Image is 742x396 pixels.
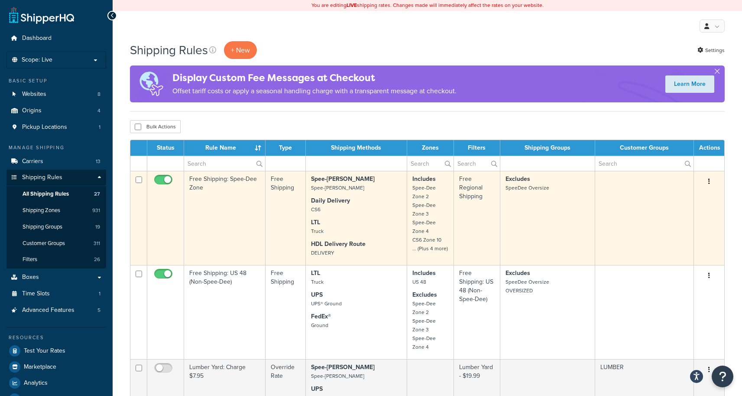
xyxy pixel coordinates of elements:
[412,300,436,351] small: Spee-Dee Zone 2 Spee-Dee Zone 3 Spee-Dee Zone 4
[172,71,457,85] h4: Display Custom Fee Messages at Checkout
[311,174,375,183] strong: Spee-[PERSON_NAME]
[23,190,69,198] span: All Shipping Rules
[311,312,331,321] strong: FedEx®
[184,140,266,156] th: Rule Name : activate to sort column ascending
[311,184,364,192] small: Spee-[PERSON_NAME]
[712,366,733,387] button: Open Resource Center
[595,156,693,171] input: Search
[454,140,500,156] th: Filters
[6,186,106,202] li: All Shipping Rules
[6,219,106,235] li: Shipping Groups
[407,140,454,156] th: Zones
[22,91,46,98] span: Websites
[6,170,106,186] a: Shipping Rules
[99,124,100,131] span: 1
[412,174,436,183] strong: Includes
[22,307,75,314] span: Advanced Features
[9,7,74,24] a: ShipperHQ Home
[224,41,257,59] p: + New
[97,91,100,98] span: 8
[412,290,437,299] strong: Excludes
[6,103,106,119] li: Origins
[6,359,106,375] a: Marketplace
[311,278,324,286] small: Truck
[412,268,436,278] strong: Includes
[96,158,100,165] span: 13
[22,174,62,181] span: Shipping Rules
[505,268,530,278] strong: Excludes
[184,171,266,265] td: Free Shipping: Spee-Dee Zone
[311,227,324,235] small: Truck
[22,107,42,115] span: Origins
[184,156,265,171] input: Search
[306,140,408,156] th: Shipping Methods
[22,56,52,64] span: Scope: Live
[6,77,106,85] div: Basic Setup
[94,240,100,247] span: 311
[311,239,366,249] strong: HDL Delivery Route
[6,186,106,202] a: All Shipping Rules 27
[6,203,106,219] li: Shipping Zones
[23,240,65,247] span: Customer Groups
[6,219,106,235] a: Shipping Groups 19
[6,334,106,341] div: Resources
[505,278,549,295] small: SpeeDee Oversize OVERSIZED
[97,107,100,115] span: 4
[505,184,549,192] small: SpeeDee Oversize
[665,75,714,93] a: Learn More
[99,290,100,298] span: 1
[311,218,320,227] strong: LTL
[697,44,725,56] a: Settings
[454,171,500,265] td: Free Regional Shipping
[22,290,50,298] span: Time Slots
[130,120,181,133] button: Bulk Actions
[311,268,320,278] strong: LTL
[24,363,56,371] span: Marketplace
[6,154,106,170] a: Carriers 13
[500,140,595,156] th: Shipping Groups
[6,269,106,285] a: Boxes
[130,65,172,102] img: duties-banner-06bc72dcb5fe05cb3f9472aba00be2ae8eb53ab6f0d8bb03d382ba314ac3c341.png
[95,223,100,231] span: 19
[92,207,100,214] span: 931
[311,249,334,257] small: DELIVERY
[23,223,62,231] span: Shipping Groups
[412,278,426,286] small: US 48
[6,154,106,170] li: Carriers
[6,170,106,268] li: Shipping Rules
[311,384,323,393] strong: UPS
[6,343,106,359] a: Test Your Rates
[595,140,694,156] th: Customer Groups
[23,256,37,263] span: Filters
[94,190,100,198] span: 27
[266,265,306,359] td: Free Shipping
[6,375,106,391] a: Analytics
[94,256,100,263] span: 26
[311,206,321,213] small: CS6
[6,144,106,151] div: Manage Shipping
[347,1,357,9] b: LIVE
[6,236,106,252] a: Customer Groups 311
[407,156,453,171] input: Search
[694,140,724,156] th: Actions
[184,265,266,359] td: Free Shipping: US 48 (Non-Spee-Dee)
[412,184,448,252] small: Spee-Dee Zone 2 Spee-Dee Zone 3 Spee-Dee Zone 4 CS6 Zone 10 ... (Plus 4 more)
[454,156,500,171] input: Search
[22,35,52,42] span: Dashboard
[6,30,106,46] a: Dashboard
[6,286,106,302] a: Time Slots 1
[6,203,106,219] a: Shipping Zones 931
[311,321,328,329] small: Ground
[311,300,342,308] small: UPS® Ground
[22,158,43,165] span: Carriers
[311,290,323,299] strong: UPS
[454,265,500,359] td: Free Shipping: US 48 (Non-Spee-Dee)
[6,103,106,119] a: Origins 4
[505,174,530,183] strong: Excludes
[6,236,106,252] li: Customer Groups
